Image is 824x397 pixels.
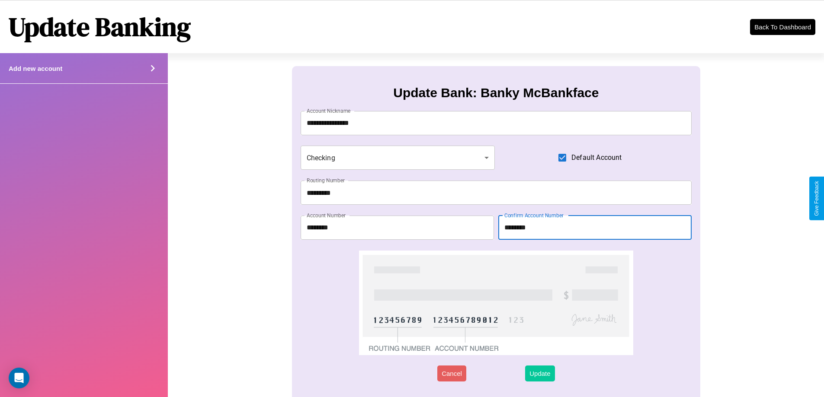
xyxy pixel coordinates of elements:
label: Account Number [307,212,346,219]
label: Confirm Account Number [504,212,564,219]
img: check [359,251,633,355]
label: Account Nickname [307,107,351,114]
div: Give Feedback [814,181,820,216]
h1: Update Banking [9,9,191,44]
div: Checking [301,146,495,170]
button: Cancel [437,365,466,381]
div: Open Intercom Messenger [9,368,29,388]
h3: Update Bank: Banky McBankface [393,86,599,100]
button: Update [525,365,555,381]
label: Routing Number [307,177,345,184]
span: Default Account [571,152,622,163]
button: Back To Dashboard [750,19,815,35]
h4: Add new account [9,65,62,72]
